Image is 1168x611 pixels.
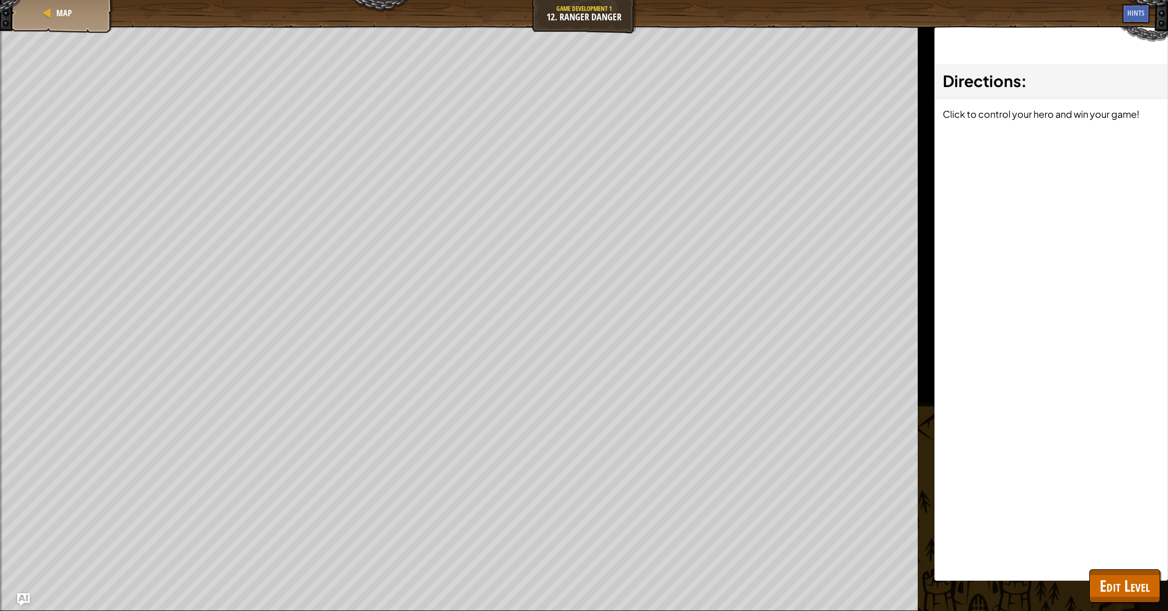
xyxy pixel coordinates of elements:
[17,593,30,606] button: Ask AI
[1089,569,1160,603] button: Edit Level
[943,69,1160,93] h3: :
[1127,8,1145,18] span: Hints
[1100,575,1150,596] span: Edit Level
[56,7,72,19] span: Map
[943,106,1160,121] p: Click to control your hero and win your game!
[53,7,72,19] a: Map
[943,71,1021,91] span: Directions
